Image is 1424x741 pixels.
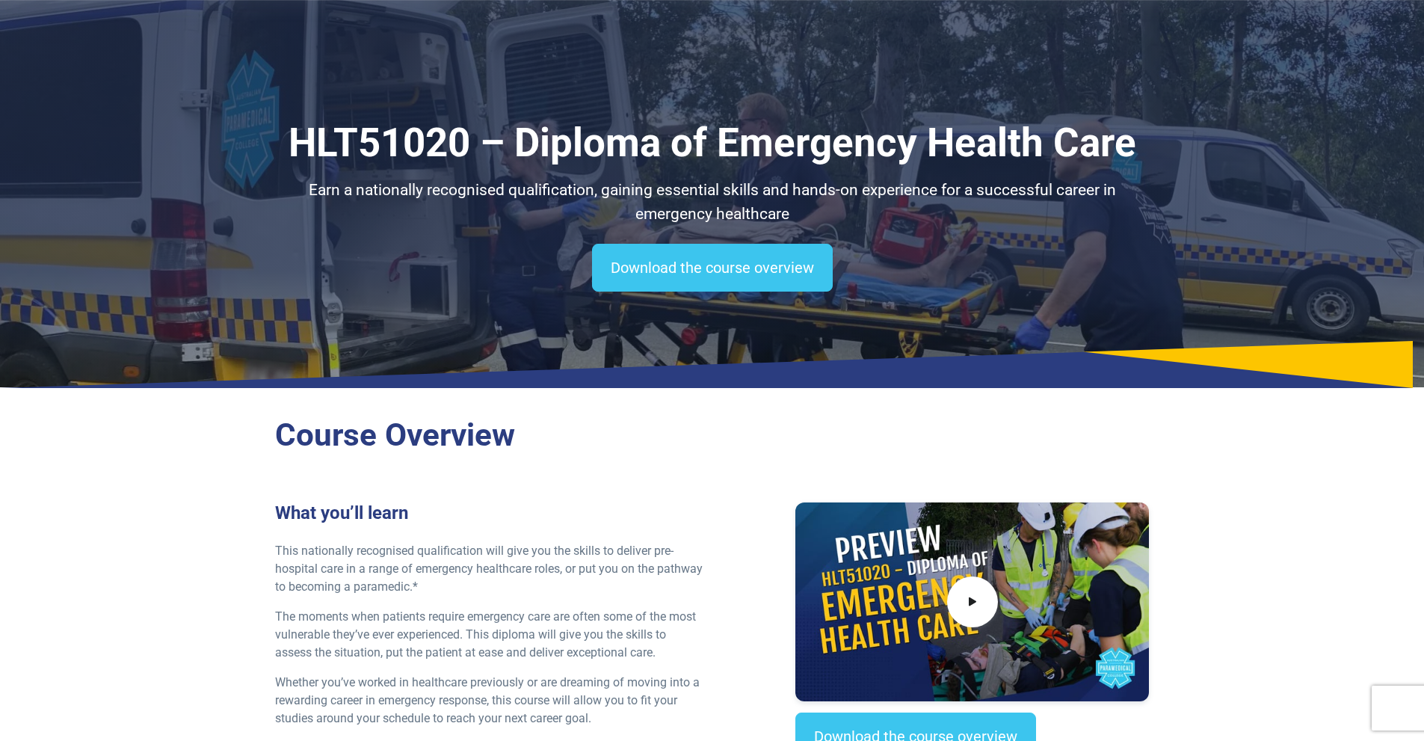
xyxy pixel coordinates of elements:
p: The moments when patients require emergency care are often some of the most vulnerable they’ve ev... [275,608,703,662]
p: Whether you’ve worked in healthcare previously or are dreaming of moving into a rewarding career ... [275,674,703,728]
p: Earn a nationally recognised qualification, gaining essential skills and hands-on experience for ... [275,179,1150,226]
h2: Course Overview [275,416,1150,455]
h1: HLT51020 – Diploma of Emergency Health Care [275,120,1150,167]
p: This nationally recognised qualification will give you the skills to deliver pre-hospital care in... [275,542,703,596]
h3: What you’ll learn [275,502,703,524]
a: Download the course overview [592,244,833,292]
